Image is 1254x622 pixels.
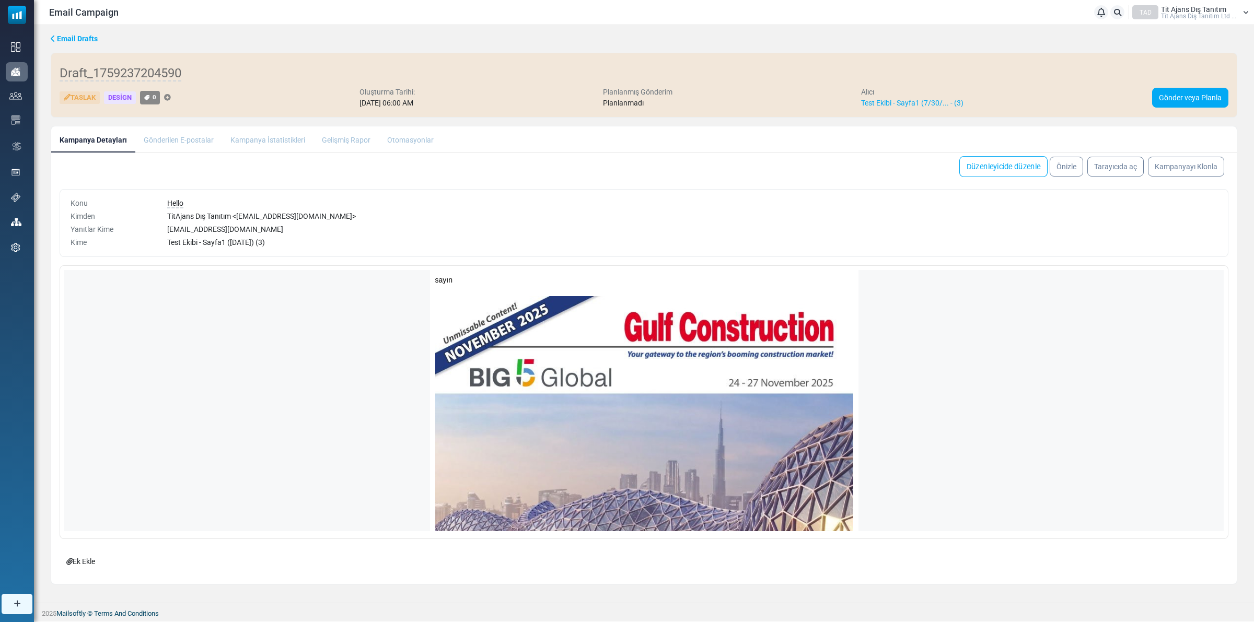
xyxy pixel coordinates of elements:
span: 0 [153,93,156,101]
img: email-templates-icon.svg [11,115,20,125]
div: Oluşturma Tarihi: [359,87,415,98]
span: Ti̇t Ajans Diş Tanitim Ltd ... [1161,13,1236,19]
a: Kampanyayı Klonla [1148,157,1224,177]
span: Tit Ajans Dış Tanıtım [1161,6,1226,13]
a: TAD Tit Ajans Dış Tanıtım Ti̇t Ajans Diş Tanitim Ltd ... [1132,5,1249,19]
a: Gönder veya Planla [1152,88,1228,108]
img: landing_pages.svg [11,168,20,177]
div: Alıcı [861,87,963,98]
a: Email Drafts [51,33,98,44]
div: Kime [71,237,155,248]
div: Yanıtlar Kime [71,224,155,235]
a: 0 [140,91,160,104]
a: Düzenleyicide düzenle [959,156,1048,177]
a: Test Ekibi - Sayfa1 (7/30/... - (3) [861,99,963,107]
img: mailsoftly_icon_blue_white.svg [8,6,26,24]
img: dashboard-icon.svg [11,42,20,52]
a: Önizle [1050,157,1083,177]
div: Kimden [71,211,155,222]
a: Etiket Ekle [164,95,171,101]
span: translation missing: tr.layouts.footer.terms_and_conditions [94,609,159,617]
div: Konu [71,198,155,209]
a: Mailsoftly © [56,609,92,617]
img: support-icon.svg [11,193,20,202]
a: Kampanya Detayları [51,126,135,152]
span: Planlanmadı [603,99,644,107]
div: [EMAIL_ADDRESS][DOMAIN_NAME] [167,224,1217,235]
img: workflow.svg [11,140,22,152]
div: Design [104,91,136,104]
span: Hello [167,199,183,208]
img: settings-icon.svg [11,243,20,252]
div: TAD [1132,5,1158,19]
a: Tarayıcıda aç [1087,157,1144,177]
span: translation missing: tr.ms_sidebar.email_drafts [57,34,98,43]
span: Email Campaign [49,5,119,19]
div: Planlanmış Gönderim [603,87,672,98]
div: [DATE] 06:00 AM [359,98,415,109]
footer: 2025 [34,603,1254,621]
span: Draft_1759237204590 [60,66,181,81]
img: campaigns-icon-active.png [11,67,20,76]
div: TitAjans Dış Tanıtım < [EMAIL_ADDRESS][DOMAIN_NAME] > [167,211,1217,222]
img: contacts-icon.svg [9,92,22,99]
a: Terms And Conditions [94,609,159,617]
div: Taslak [60,91,100,104]
span: Test Ekibi - Sayfa1 ([DATE]) (3) [167,238,265,247]
div: Body Preview [60,266,1228,538]
a: Ek Ekle [60,551,102,571]
p: sayın [371,5,789,16]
